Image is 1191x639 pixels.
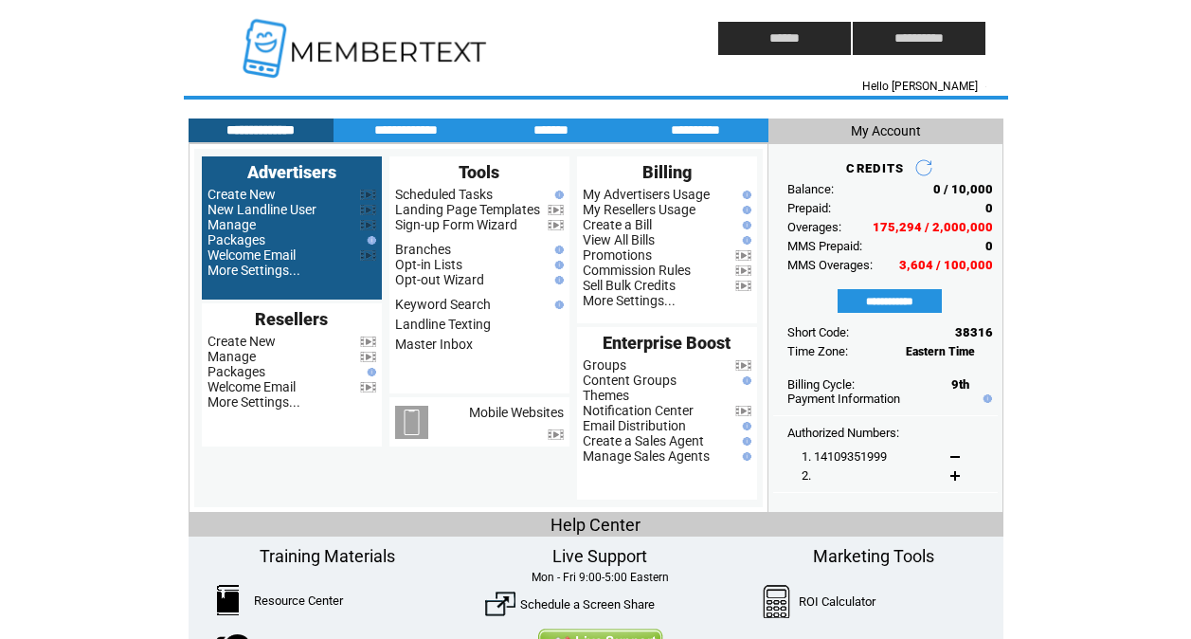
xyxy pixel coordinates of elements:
a: Create New [208,187,276,202]
span: Resellers [255,309,328,329]
img: video.png [735,250,751,261]
img: help.gif [550,301,564,309]
a: Landline Texting [395,317,491,332]
span: 175,294 / 2,000,000 [873,220,993,234]
img: mobile-websites.png [395,406,428,439]
span: MMS Prepaid: [787,239,862,253]
img: help.gif [738,452,751,461]
img: help.gif [550,261,564,269]
span: 0 / 10,000 [933,182,993,196]
a: Opt-out Wizard [395,272,484,287]
a: Content Groups [583,373,677,388]
span: 0 [985,239,993,253]
img: help.gif [738,437,751,446]
img: video.png [360,337,376,347]
a: My Resellers Usage [583,202,695,217]
img: help.gif [363,236,376,245]
a: Promotions [583,247,652,263]
span: Billing [642,162,692,182]
img: help.gif [738,376,751,385]
img: video.png [360,190,376,200]
img: video.png [360,205,376,215]
a: Mobile Websites [469,405,564,420]
img: help.gif [550,246,564,254]
span: 1. 14109351999 [802,449,887,464]
span: Time Zone: [787,344,848,358]
span: Help Center [550,515,641,535]
span: Advertisers [247,162,336,182]
a: Manage Sales Agents [583,448,710,464]
img: help.gif [979,394,992,403]
a: Scheduled Tasks [395,187,493,202]
a: Manage [208,349,256,364]
img: video.png [548,220,564,230]
span: 0 [985,201,993,215]
a: More Settings... [208,263,300,278]
a: Welcome Email [208,379,296,394]
span: My Account [851,123,921,138]
a: Payment Information [787,392,900,406]
span: 3,604 / 100,000 [899,258,993,272]
img: ScreenShare.png [485,589,515,619]
span: Training Materials [260,546,395,566]
span: MMS Overages: [787,258,873,272]
a: Create a Sales Agent [583,433,704,448]
a: Welcome Email [208,247,296,263]
span: Live Support [552,546,647,566]
img: video.png [548,429,564,440]
span: Mon - Fri 9:00-5:00 Eastern [532,571,669,584]
a: More Settings... [583,293,676,308]
a: Branches [395,242,451,257]
img: video.png [360,352,376,362]
a: Resource Center [254,593,343,608]
a: Sell Bulk Credits [583,278,676,293]
img: video.png [735,281,751,291]
span: Tools [459,162,499,182]
a: Commission Rules [583,263,691,278]
a: Create New [208,334,276,349]
a: Email Distribution [583,418,686,433]
a: Opt-in Lists [395,257,462,272]
img: help.gif [738,221,751,229]
span: Balance: [787,182,834,196]
img: help.gif [363,368,376,376]
span: Overages: [787,220,841,234]
img: video.png [735,406,751,416]
span: Short Code: [787,325,849,339]
img: video.png [735,265,751,276]
a: Manage [208,217,256,232]
a: Create a Bill [583,217,652,232]
img: help.gif [550,276,564,284]
a: Keyword Search [395,297,491,312]
span: Marketing Tools [813,546,934,566]
a: Groups [583,357,626,373]
span: Eastern Time [906,345,975,358]
img: video.png [735,360,751,371]
a: View All Bills [583,232,655,247]
a: Master Inbox [395,337,473,352]
a: New Landline User [208,202,316,217]
span: Enterprise Boost [603,333,731,353]
img: video.png [360,220,376,230]
img: help.gif [738,422,751,430]
span: 9th [951,377,969,392]
span: CREDITS [846,161,904,175]
span: Authorized Numbers: [787,426,899,440]
img: video.png [360,382,376,393]
a: Themes [583,388,629,403]
img: video.png [548,205,564,215]
a: My Advertisers Usage [583,187,710,202]
img: help.gif [738,206,751,214]
a: Packages [208,232,265,247]
img: help.gif [738,236,751,245]
a: More Settings... [208,394,300,410]
a: Packages [208,364,265,379]
img: ResourceCenter.png [217,585,239,615]
img: help.gif [550,191,564,199]
span: 38316 [955,325,993,339]
span: Prepaid: [787,201,831,215]
span: Hello [PERSON_NAME] [862,80,978,93]
img: Calculator.png [763,585,791,618]
a: ROI Calculator [799,594,875,609]
span: Billing Cycle: [787,377,855,392]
